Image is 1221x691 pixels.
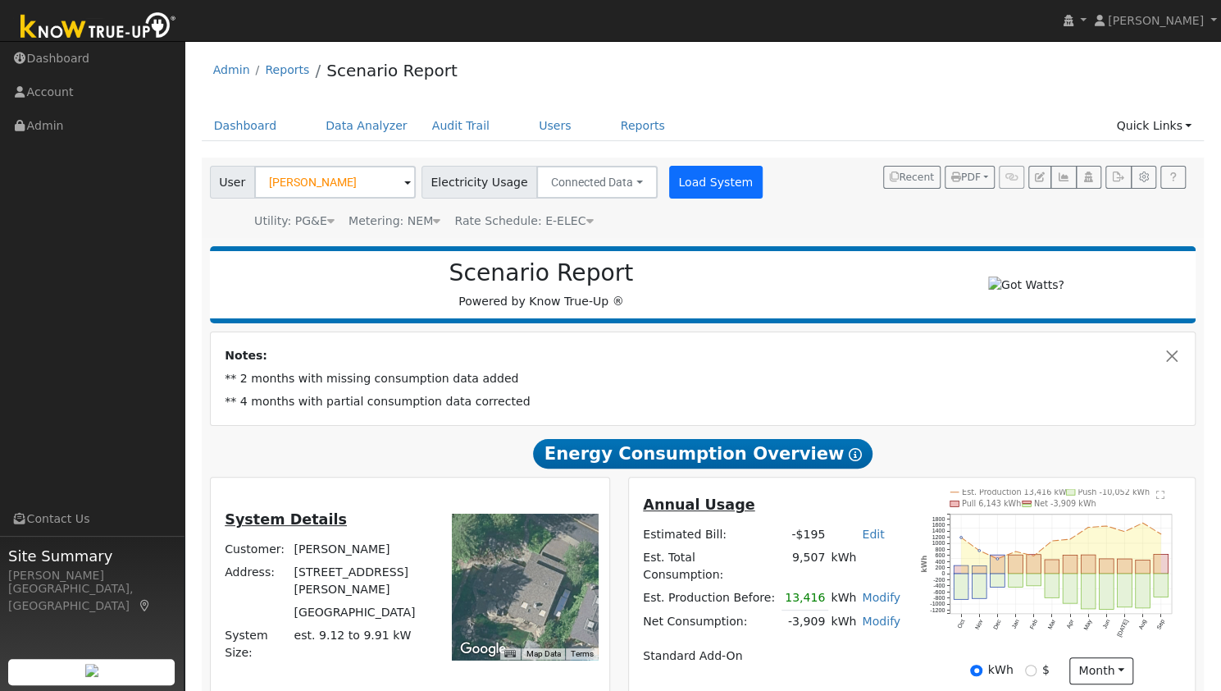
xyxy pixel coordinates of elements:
text: 1800 [932,515,945,522]
rect: onclick="" [1154,554,1169,574]
text: 400 [935,558,945,565]
text: Dec [992,618,1003,630]
img: Google [456,638,510,660]
span: Energy Consumption Overview [533,439,872,469]
rect: onclick="" [972,574,986,598]
rect: onclick="" [1136,560,1150,574]
text: Net -3,909 kWh [1034,499,1096,508]
div: Metering: NEM [349,213,440,230]
label: $ [1042,661,1050,679]
rect: onclick="" [1081,555,1096,574]
strong: Notes: [225,349,267,362]
button: month [1069,657,1134,685]
circle: onclick="" [1141,521,1144,524]
td: Est. Production Before: [640,586,782,610]
button: Login As [1076,166,1101,189]
a: Dashboard [202,111,289,141]
a: Audit Trail [420,111,502,141]
td: kWh [828,586,859,610]
rect: onclick="" [1117,574,1132,607]
a: Modify [862,591,900,604]
rect: onclick="" [1008,555,1023,574]
rect: onclick="" [1063,555,1077,574]
a: Terms (opens in new tab) [570,649,593,658]
rect: onclick="" [1117,559,1132,574]
text: -600 [933,588,945,595]
a: Users [526,111,584,141]
td: [PERSON_NAME] [291,538,435,561]
circle: onclick="" [959,536,962,538]
a: Edit [862,528,884,541]
input: kWh [970,665,982,676]
a: Data Analyzer [313,111,420,141]
text: Oct [956,618,966,629]
text: Apr [1065,618,1075,629]
td: System Size [291,625,435,665]
td: Address: [222,561,291,601]
span: [PERSON_NAME] [1108,14,1204,27]
i: Show Help [848,448,861,461]
text: 800 [935,546,945,552]
span: Electricity Usage [421,166,537,199]
button: Close [1164,347,1181,364]
span: Alias: H3EELECN [454,214,593,227]
a: Open this area in Google Maps (opens a new window) [456,638,510,660]
rect: onclick="" [990,574,1005,588]
a: Scenario Report [326,61,458,80]
text: 0 [941,570,945,577]
text: May [1082,618,1093,631]
img: Know True-Up [12,9,185,46]
rect: onclick="" [1154,574,1169,597]
text: Jun [1101,618,1111,629]
rect: onclick="" [954,565,968,574]
td: 9,507 [781,546,827,586]
button: Keyboard shortcuts [504,648,516,660]
circle: onclick="" [1050,539,1053,542]
button: Connected Data [536,166,658,199]
a: Reports [608,111,677,141]
text: 200 [935,565,945,571]
label: kWh [988,661,1014,679]
text: Sep [1155,618,1166,630]
text: 1600 [932,522,945,529]
rect: onclick="" [1026,574,1041,586]
div: [GEOGRAPHIC_DATA], [GEOGRAPHIC_DATA] [8,580,175,615]
a: Quick Links [1104,111,1204,141]
circle: onclick="" [1068,538,1071,540]
td: System Size: [222,625,291,665]
text:  [1156,489,1164,499]
rect: onclick="" [990,555,1005,574]
u: System Details [225,511,347,528]
td: 13,416 [781,586,827,610]
text: 1400 [932,528,945,534]
text: [DATE] [1116,618,1130,638]
a: Modify [862,615,900,628]
a: Map [138,599,153,612]
text: Nov [973,618,984,630]
u: Annual Usage [643,497,754,513]
circle: onclick="" [1032,555,1035,557]
h2: Scenario Report [226,259,856,287]
button: Recent [883,166,941,189]
rect: onclick="" [972,565,986,574]
a: Reports [265,63,309,76]
button: Export Interval Data [1105,166,1131,189]
td: Net Consumption: [640,610,782,634]
input: Select a User [254,166,416,199]
div: Utility: PG&E [254,213,335,230]
rect: onclick="" [1099,559,1114,574]
circle: onclick="" [1087,526,1090,529]
button: Settings [1131,166,1156,189]
button: Load System [669,166,763,199]
circle: onclick="" [995,557,998,560]
text: 1000 [932,540,945,547]
button: Map Data [526,648,560,660]
text: -1200 [930,607,945,614]
rect: onclick="" [954,574,968,599]
text: Aug [1137,618,1148,630]
rect: onclick="" [1045,560,1059,574]
input: $ [1025,665,1036,676]
circle: onclick="" [1159,533,1162,535]
rect: onclick="" [1136,574,1150,608]
img: retrieve [85,664,98,677]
